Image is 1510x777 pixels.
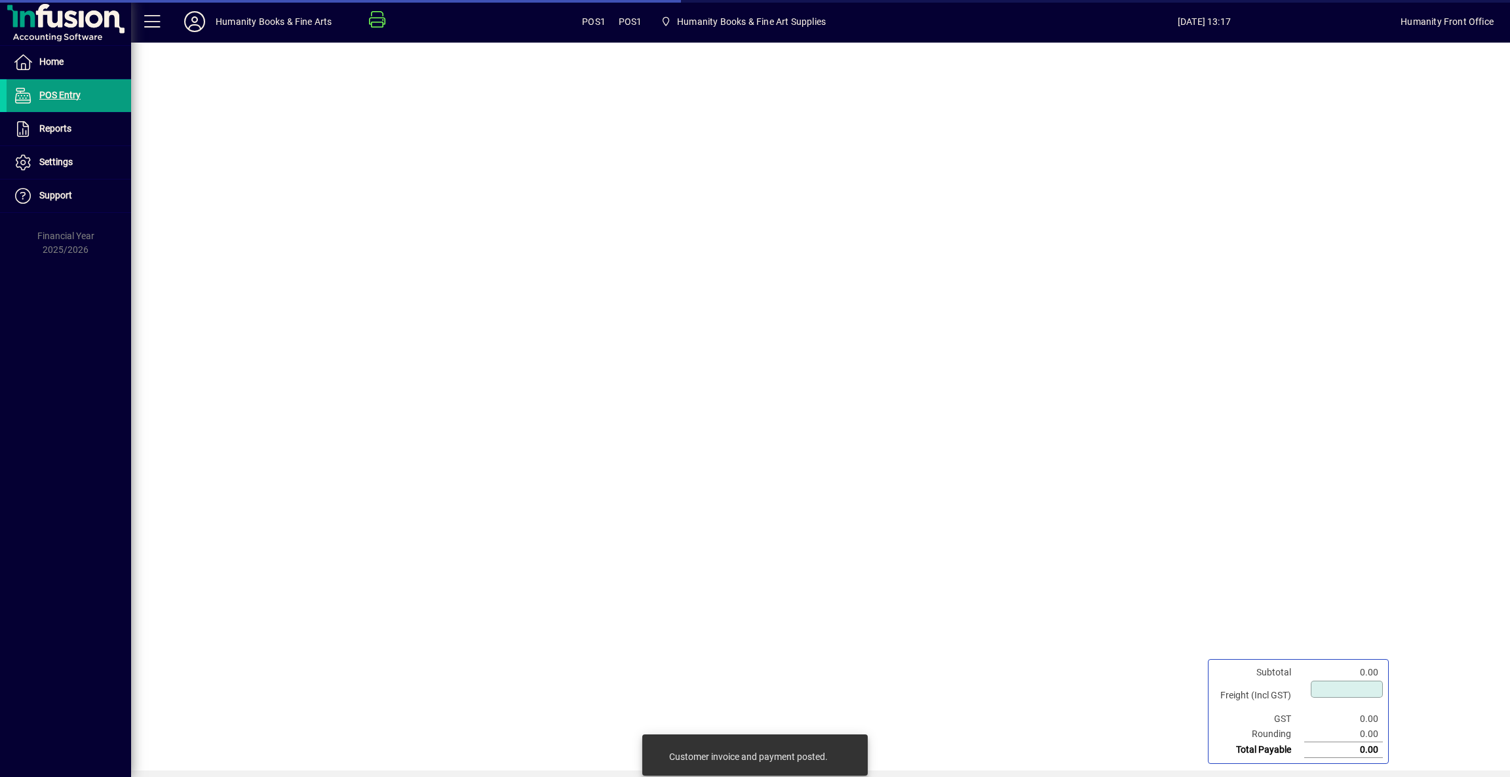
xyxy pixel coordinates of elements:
div: Humanity Front Office [1401,11,1494,32]
td: 0.00 [1304,742,1383,758]
span: Settings [39,157,73,167]
td: Total Payable [1214,742,1304,758]
span: Support [39,190,72,200]
td: Rounding [1214,727,1304,742]
span: Home [39,56,64,67]
span: POS1 [619,11,642,32]
span: Humanity Books & Fine Art Supplies [655,10,831,33]
td: 0.00 [1304,727,1383,742]
td: Freight (Incl GST) [1214,680,1304,711]
span: POS1 [582,11,606,32]
a: Reports [7,113,131,145]
button: Profile [174,10,216,33]
td: Subtotal [1214,665,1304,680]
span: Reports [39,123,71,134]
td: GST [1214,711,1304,727]
a: Settings [7,146,131,179]
a: Support [7,180,131,212]
td: 0.00 [1304,711,1383,727]
a: Home [7,46,131,79]
span: [DATE] 13:17 [1007,11,1401,32]
div: Humanity Books & Fine Arts [216,11,332,32]
span: POS Entry [39,90,81,100]
span: Humanity Books & Fine Art Supplies [677,11,826,32]
div: Customer invoice and payment posted. [669,750,828,763]
td: 0.00 [1304,665,1383,680]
